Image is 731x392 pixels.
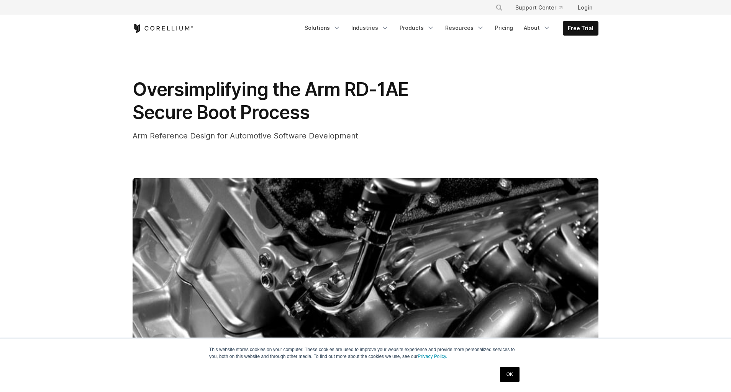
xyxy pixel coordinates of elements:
[133,131,358,140] span: Arm Reference Design for Automotive Software Development
[441,21,489,35] a: Resources
[209,346,522,360] p: This website stores cookies on your computer. These cookies are used to improve your website expe...
[492,1,506,15] button: Search
[395,21,439,35] a: Products
[300,21,598,36] div: Navigation Menu
[133,78,409,124] span: Oversimplifying the Arm RD-1AE Secure Boot Process
[572,1,598,15] a: Login
[347,21,393,35] a: Industries
[300,21,345,35] a: Solutions
[563,21,598,35] a: Free Trial
[509,1,569,15] a: Support Center
[133,24,193,33] a: Corellium Home
[490,21,518,35] a: Pricing
[486,1,598,15] div: Navigation Menu
[519,21,555,35] a: About
[418,354,447,359] a: Privacy Policy.
[500,367,520,382] a: OK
